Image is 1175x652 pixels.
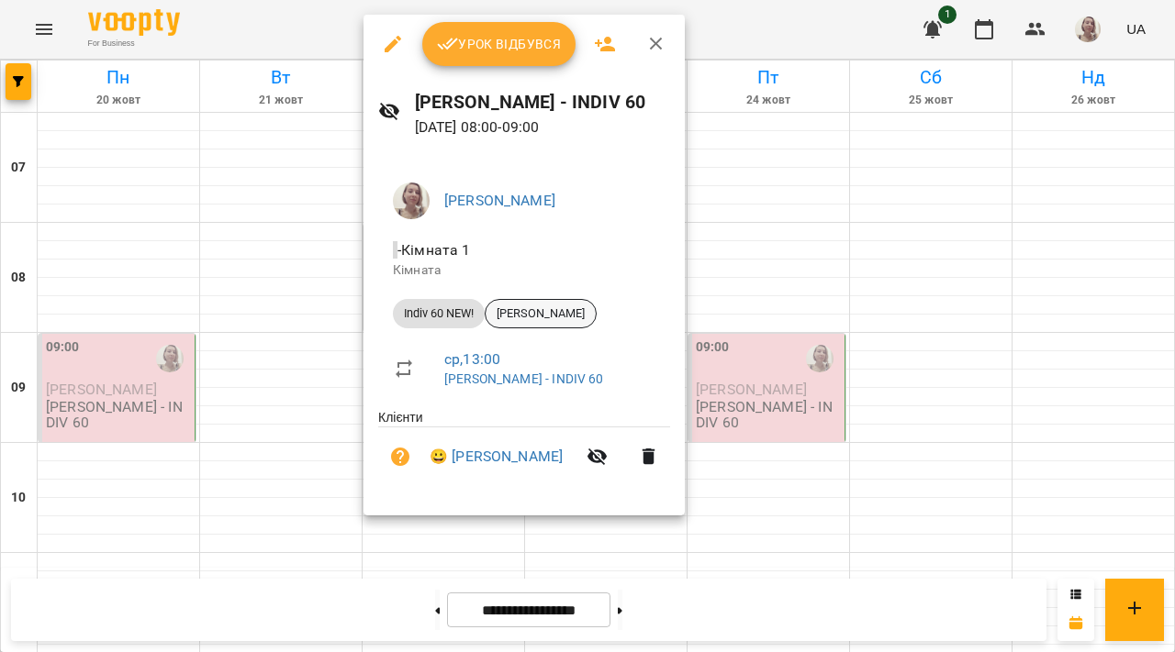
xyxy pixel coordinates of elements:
[393,182,430,219] img: 3f92b089303f1fe48b5040d28847bc13.jpg
[393,261,655,280] p: Кімната
[444,371,604,386] a: [PERSON_NAME] - INDIV 60
[393,241,475,259] span: - Кімната 1
[444,350,500,368] a: ср , 13:00
[393,305,485,322] span: Indiv 60 NEW!
[415,88,671,116] h6: [PERSON_NAME] - INDIV 60
[378,435,422,479] button: Візит ще не сплачено. Додати оплату?
[415,116,671,138] p: [DATE] 08:00 - 09:00
[422,22,576,66] button: Урок відбувся
[444,192,555,209] a: [PERSON_NAME]
[485,299,597,328] div: [PERSON_NAME]
[430,446,563,468] a: 😀 [PERSON_NAME]
[486,305,596,322] span: [PERSON_NAME]
[378,408,670,493] ul: Клієнти
[437,33,562,55] span: Урок відбувся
